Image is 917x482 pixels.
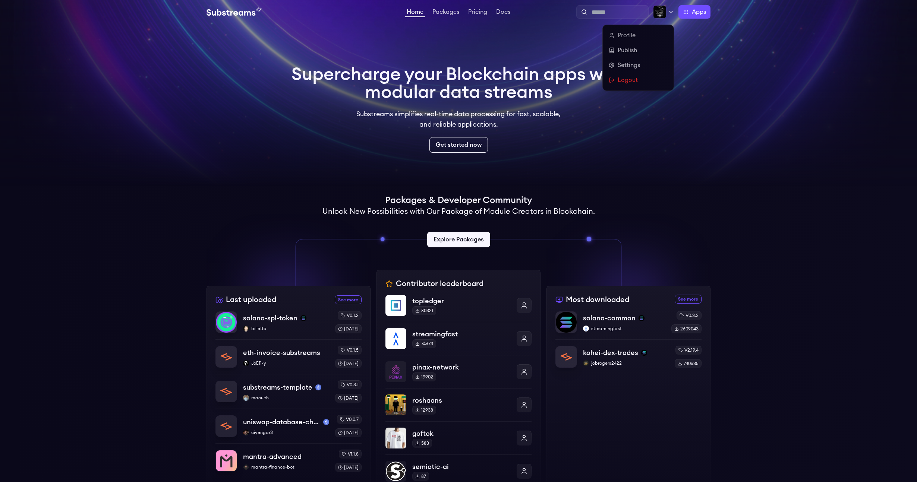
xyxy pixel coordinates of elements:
a: substreams-templatesubstreams-templatemainnetmaouehmaouehv0.3.1[DATE] [215,374,362,409]
a: goftokgoftok583 [385,421,532,454]
div: v0.1.5 [338,346,362,355]
img: roshaans [385,394,406,415]
p: kohei-dex-trades [583,348,638,358]
div: 74673 [412,339,436,348]
img: billettc [243,326,249,332]
a: eth-invoice-substreamseth-invoice-substreamsJoE11-yJoE11-yv0.1.5[DATE] [215,339,362,374]
a: roshaansroshaans12938 [385,388,532,421]
img: jobrogers2422 [583,360,589,366]
p: streamingfast [412,329,511,339]
p: maoueh [243,395,329,401]
img: mainnet [315,384,321,390]
span: Apps [692,7,706,16]
p: mantra-advanced [243,451,302,462]
p: ciyengar3 [243,429,329,435]
a: solana-commonsolana-commonsolanastreamingfaststreamingfastv0.3.32609043 [555,311,702,339]
img: pinax-network [385,361,406,382]
img: solana [300,315,306,321]
a: Logout [609,76,668,85]
img: semiotic-ai [385,461,406,482]
a: Pricing [467,9,489,16]
h2: Unlock New Possibilities with Our Package of Module Creators in Blockchain. [322,206,595,217]
p: JoE11-y [243,360,329,366]
p: eth-invoice-substreams [243,348,320,358]
div: 12938 [412,406,436,415]
p: solana-spl-token [243,313,297,323]
a: See more most downloaded packages [675,295,702,304]
img: solana [641,350,647,356]
a: streamingfaststreamingfast74673 [385,322,532,355]
div: [DATE] [335,463,362,472]
div: 19902 [412,372,436,381]
img: Substream's logo [207,7,262,16]
div: v0.0.7 [337,415,362,424]
img: JoE11-y [243,360,249,366]
p: streamingfast [583,326,665,332]
a: Docs [495,9,512,16]
div: [DATE] [335,428,362,437]
div: 2609043 [671,324,702,333]
p: uniswap-database-changes-mainnet [243,417,320,427]
p: semiotic-ai [412,462,511,472]
img: maoueh [243,395,249,401]
p: roshaans [412,395,511,406]
div: v0.1.2 [338,311,362,320]
div: 583 [412,439,432,448]
div: v1.1.8 [339,450,362,459]
img: solana-spl-token [216,312,237,333]
p: goftok [412,428,511,439]
div: v2.19.4 [675,346,702,355]
a: mantra-advancedmantra-advancedmantra-finance-botmantra-finance-botv1.1.8[DATE] [215,443,362,472]
img: ciyengar3 [243,429,249,435]
a: topledgertopledger80321 [385,295,532,322]
a: See more recently uploaded packages [335,295,362,304]
img: Profile [653,5,667,19]
a: pinax-networkpinax-network19902 [385,355,532,388]
img: kohei-dex-trades [556,346,577,367]
a: Explore Packages [427,232,490,247]
a: Get started now [429,137,488,153]
div: v0.3.3 [677,311,702,320]
h1: Supercharge your Blockchain apps with modular data streams [292,66,625,101]
img: eth-invoice-substreams [216,346,237,367]
p: mantra-finance-bot [243,464,329,470]
a: Settings [609,61,668,70]
a: kohei-dex-tradeskohei-dex-tradessolanajobrogers2422jobrogers2422v2.19.4740635 [555,339,702,368]
img: streamingfast [583,326,589,332]
img: substreams-template [216,381,237,402]
img: uniswap-database-changes-mainnet [216,416,237,437]
div: [DATE] [335,359,362,368]
p: billettc [243,326,329,332]
div: [DATE] [335,324,362,333]
div: 740635 [675,359,702,368]
img: mantra-finance-bot [243,464,249,470]
p: jobrogers2422 [583,360,669,366]
img: topledger [385,295,406,316]
img: streamingfast [385,328,406,349]
a: Publish [609,46,668,55]
p: substreams-template [243,382,312,393]
p: solana-common [583,313,636,323]
p: topledger [412,296,511,306]
img: solana-common [556,312,577,333]
div: [DATE] [335,394,362,403]
a: solana-spl-tokensolana-spl-tokensolanabillettcbillettcv0.1.2[DATE] [215,311,362,339]
img: mantra-advanced [216,450,237,471]
a: Profile [609,31,668,40]
img: mainnet [323,419,329,425]
div: 80321 [412,306,436,315]
div: 87 [412,472,429,481]
p: pinax-network [412,362,511,372]
div: v0.3.1 [338,380,362,389]
p: Substreams simplifies real-time data processing for fast, scalable, and reliable applications. [351,109,566,130]
a: uniswap-database-changes-mainnetuniswap-database-changes-mainnetmainnetciyengar3ciyengar3v0.0.7[D... [215,409,362,443]
a: Home [405,9,425,17]
a: Packages [431,9,461,16]
img: solana [639,315,645,321]
img: goftok [385,428,406,448]
h1: Packages & Developer Community [385,194,532,206]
